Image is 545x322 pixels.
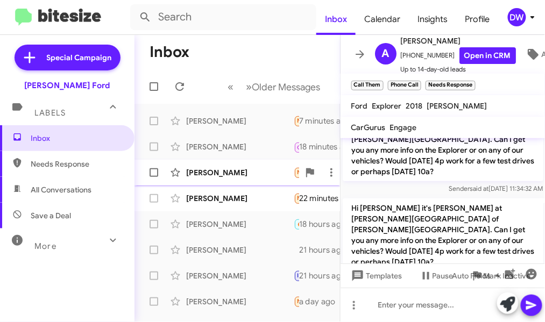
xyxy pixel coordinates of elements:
[186,219,294,230] div: [PERSON_NAME]
[449,184,543,192] span: Sender [DATE] 11:34:32 AM
[351,101,368,111] span: Ford
[299,270,355,281] div: 21 hours ago
[186,296,294,307] div: [PERSON_NAME]
[427,101,487,111] span: [PERSON_NAME]
[356,4,409,35] a: Calendar
[222,76,327,98] nav: Page navigation example
[186,116,294,126] div: [PERSON_NAME]
[299,245,355,255] div: 21 hours ago
[299,116,359,126] div: 7 minutes ago
[299,219,355,230] div: 18 hours ago
[294,245,299,255] div: Are you able to stop by to see what we can offer you ?
[499,8,533,26] button: DW
[444,266,513,285] button: Auto Fields
[294,295,299,307] div: Yes. Your guys [PERSON_NAME] and [PERSON_NAME] are wonderful salespeople. Great deal was offered.
[31,210,71,221] span: Save a Deal
[406,101,423,111] span: 2018
[343,198,543,271] p: Hi [PERSON_NAME] it's [PERSON_NAME] at [PERSON_NAME][GEOGRAPHIC_DATA] of [PERSON_NAME][GEOGRAPHIC...
[186,141,294,152] div: [PERSON_NAME]
[411,266,462,285] button: Pause
[298,195,343,202] span: Needs Response
[15,45,121,70] a: Special Campaign
[390,123,417,132] span: Engage
[343,108,543,181] p: Hi [PERSON_NAME] it's [PERSON_NAME] at [PERSON_NAME][GEOGRAPHIC_DATA] of [PERSON_NAME][GEOGRAPHIC...
[294,218,299,230] div: It is a one time voucher that we get from our lender to put in place as a down payment. It is goo...
[316,4,356,35] a: Inbox
[294,166,299,178] div: I changed my mind. Sorry for the inconvenience.
[299,296,344,307] div: a day ago
[31,184,91,195] span: All Conversations
[299,141,363,152] div: 18 minutes ago
[388,81,421,90] small: Phone Call
[34,108,66,118] span: Labels
[401,64,516,75] span: Up to 14-day-old leads
[351,123,386,132] span: CarGurus
[470,184,489,192] span: said at
[186,167,294,178] div: [PERSON_NAME]
[341,266,411,285] button: Templates
[351,81,384,90] small: Call Them
[47,52,112,63] span: Special Campaign
[294,140,299,153] div: Inbound Call
[25,80,110,91] div: [PERSON_NAME] Ford
[401,34,516,47] span: [PERSON_NAME]
[298,144,325,151] span: Call Them
[298,117,343,124] span: Needs Response
[457,4,499,35] a: Profile
[186,245,294,255] div: [PERSON_NAME]
[150,44,189,61] h1: Inbox
[349,266,402,285] span: Templates
[452,266,504,285] span: Auto Fields
[186,270,294,281] div: [PERSON_NAME]
[240,76,327,98] button: Next
[409,4,457,35] a: Insights
[294,192,299,204] div: Month
[298,220,316,227] span: 🔥 Hot
[508,8,526,26] div: DW
[294,269,299,282] div: You would have to bring it in. What day and time works best for you ?
[298,298,343,305] span: Needs Response
[382,45,390,62] span: A
[246,80,252,94] span: »
[459,47,516,64] a: Open in CRM
[31,159,122,169] span: Needs Response
[186,193,294,204] div: [PERSON_NAME]
[252,81,321,93] span: Older Messages
[426,81,475,90] small: Needs Response
[222,76,240,98] button: Previous
[294,115,299,127] div: Hi [PERSON_NAME] . I have a to job related meeting in a few. but I can possibly be around anytime...
[228,80,234,94] span: «
[31,133,122,144] span: Inbox
[401,47,516,64] span: [PHONE_NUMBER]
[298,169,343,176] span: Needs Response
[298,272,325,279] span: Important
[372,101,402,111] span: Explorer
[34,241,56,251] span: More
[130,4,316,30] input: Search
[299,193,364,204] div: 22 minutes ago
